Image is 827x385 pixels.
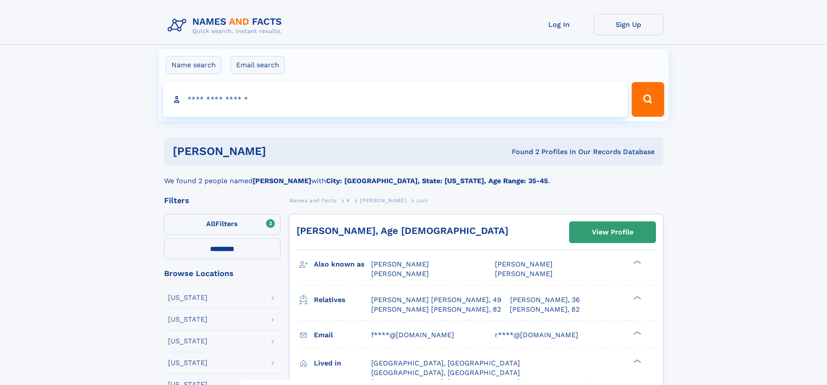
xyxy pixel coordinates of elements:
[524,14,594,35] a: Log In
[253,177,311,185] b: [PERSON_NAME]
[314,328,371,342] h3: Email
[346,197,350,204] span: K
[346,195,350,206] a: K
[164,14,289,37] img: Logo Names and Facts
[314,257,371,272] h3: Also known as
[631,358,642,364] div: ❯
[164,214,280,235] label: Filters
[371,260,429,268] span: [PERSON_NAME]
[360,197,406,204] span: [PERSON_NAME]
[631,260,642,265] div: ❯
[314,293,371,307] h3: Relatives
[297,225,508,236] a: [PERSON_NAME], Age [DEMOGRAPHIC_DATA]
[164,197,280,204] div: Filters
[168,294,208,301] div: [US_STATE]
[416,197,428,204] span: Loni
[631,295,642,300] div: ❯
[371,369,520,377] span: [GEOGRAPHIC_DATA], [GEOGRAPHIC_DATA]
[631,330,642,336] div: ❯
[360,195,406,206] a: [PERSON_NAME]
[495,270,553,278] span: [PERSON_NAME]
[314,356,371,371] h3: Lived in
[371,305,501,314] a: [PERSON_NAME] [PERSON_NAME], 82
[326,177,548,185] b: City: [GEOGRAPHIC_DATA], State: [US_STATE], Age Range: 35-45
[173,146,389,157] h1: [PERSON_NAME]
[592,222,633,242] div: View Profile
[632,82,664,117] button: Search Button
[389,147,655,157] div: Found 2 Profiles In Our Records Database
[371,359,520,367] span: [GEOGRAPHIC_DATA], [GEOGRAPHIC_DATA]
[166,56,221,74] label: Name search
[168,338,208,345] div: [US_STATE]
[164,270,280,277] div: Browse Locations
[163,82,628,117] input: search input
[570,222,656,243] a: View Profile
[371,295,501,305] a: [PERSON_NAME] [PERSON_NAME], 49
[164,165,663,186] div: We found 2 people named with .
[371,270,429,278] span: [PERSON_NAME]
[168,359,208,366] div: [US_STATE]
[231,56,285,74] label: Email search
[289,195,337,206] a: Names and Facts
[495,260,553,268] span: [PERSON_NAME]
[510,305,580,314] a: [PERSON_NAME], 82
[594,14,663,35] a: Sign Up
[510,295,580,305] a: [PERSON_NAME], 36
[206,220,215,228] span: All
[168,316,208,323] div: [US_STATE]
